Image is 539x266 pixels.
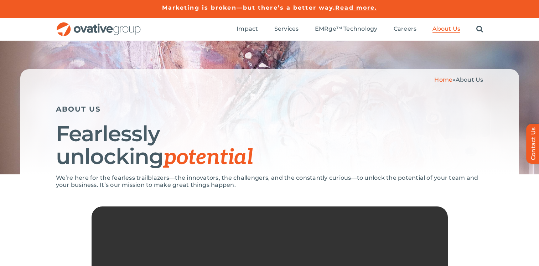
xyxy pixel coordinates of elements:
span: About Us [432,25,460,32]
a: EMRge™ Technology [315,25,378,33]
span: Services [274,25,299,32]
nav: Menu [237,18,483,41]
span: » [434,76,483,83]
a: OG_Full_horizontal_RGB [56,21,141,28]
a: Home [434,76,452,83]
a: Read more. [335,4,377,11]
span: Impact [237,25,258,32]
a: Search [476,25,483,33]
a: Services [274,25,299,33]
span: potential [164,145,253,170]
span: About Us [456,76,483,83]
h1: Fearlessly unlocking [56,122,483,169]
span: Careers [394,25,417,32]
span: EMRge™ Technology [315,25,378,32]
a: Impact [237,25,258,33]
h5: ABOUT US [56,105,483,113]
p: We’re here for the fearless trailblazers—the innovators, the challengers, and the constantly curi... [56,174,483,189]
a: Careers [394,25,417,33]
a: About Us [432,25,460,33]
a: Marketing is broken—but there’s a better way. [162,4,336,11]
